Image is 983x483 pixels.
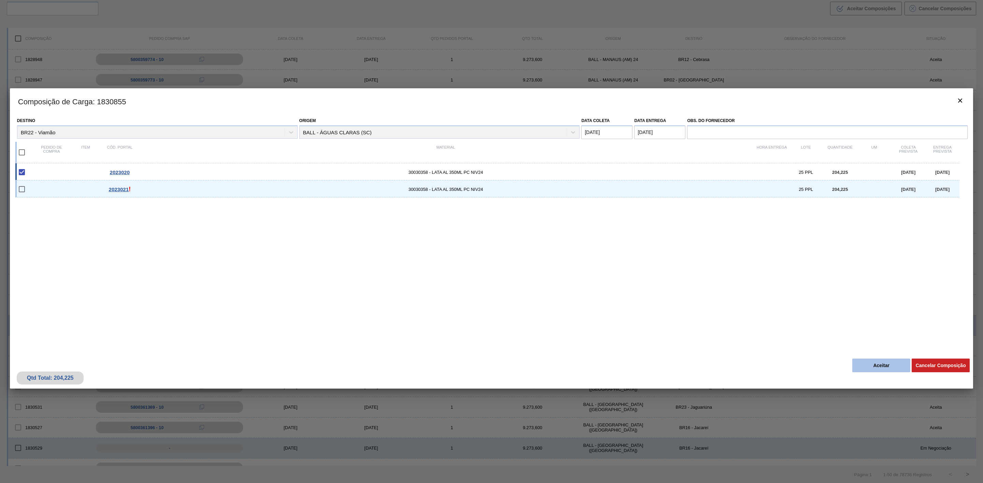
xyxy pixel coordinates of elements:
span: 204,225 [832,170,848,175]
span: 2023020 [110,169,130,175]
div: Este pedido faz parte de outra Composição de Carga, ir para o pedido [103,186,137,193]
span: 204,225 [832,187,848,192]
input: dd/mm/yyyy [634,125,685,139]
div: 25 PPL [789,170,823,175]
label: Obs. do Fornecedor [687,116,968,126]
span: 30030358 - LATA AL 350ML PC NIV24 [137,170,755,175]
label: Origem [299,118,316,123]
div: 25 PPL [789,187,823,192]
div: UM [857,145,891,160]
label: Destino [17,118,35,123]
div: Entrega Prevista [925,145,959,160]
div: Material [137,145,755,160]
div: Cód. Portal [103,145,137,160]
div: Coleta Prevista [891,145,925,160]
span: [DATE] [901,170,915,175]
span: 2023021 [109,186,129,192]
button: Cancelar Composição [912,359,970,372]
label: Data coleta [581,118,610,123]
div: Ir para o Pedido [103,169,137,175]
h3: Composição de Carga : 1830855 [10,88,973,114]
div: Qtd Total: 204,225 [22,375,79,381]
span: [DATE] [935,187,950,192]
div: Lote [789,145,823,160]
input: dd/mm/yyyy [581,125,632,139]
div: Pedido de compra [34,145,69,160]
div: Hora Entrega [755,145,789,160]
span: 30030358 - LATA AL 350ML PC NIV24 [137,187,755,192]
span: [DATE] [901,187,915,192]
div: Quantidade [823,145,857,160]
span: ! [129,186,131,193]
button: Aceitar [852,359,910,372]
div: Item [69,145,103,160]
span: [DATE] [935,170,950,175]
label: Data entrega [634,118,666,123]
